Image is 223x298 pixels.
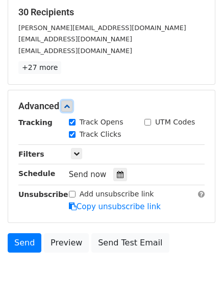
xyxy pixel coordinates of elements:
[8,233,41,253] a: Send
[80,189,154,200] label: Add unsubscribe link
[69,202,161,211] a: Copy unsubscribe link
[18,7,205,18] h5: 30 Recipients
[18,150,44,158] strong: Filters
[155,117,195,128] label: UTM Codes
[18,101,205,112] h5: Advanced
[80,117,123,128] label: Track Opens
[18,169,55,178] strong: Schedule
[18,35,132,43] small: [EMAIL_ADDRESS][DOMAIN_NAME]
[172,249,223,298] iframe: Chat Widget
[80,129,121,140] label: Track Clicks
[18,47,132,55] small: [EMAIL_ADDRESS][DOMAIN_NAME]
[18,24,186,32] small: [PERSON_NAME][EMAIL_ADDRESS][DOMAIN_NAME]
[18,61,61,74] a: +27 more
[91,233,169,253] a: Send Test Email
[69,170,107,179] span: Send now
[18,190,68,198] strong: Unsubscribe
[18,118,53,127] strong: Tracking
[44,233,89,253] a: Preview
